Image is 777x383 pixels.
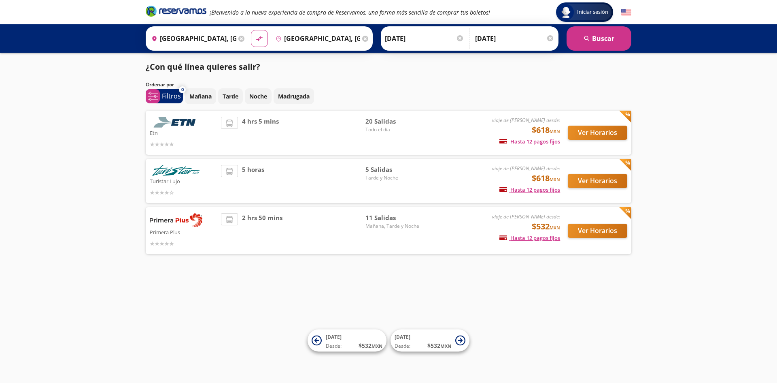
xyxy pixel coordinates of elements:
[162,91,181,101] p: Filtros
[150,165,202,176] img: Turistar Lujo
[278,92,310,101] p: Madrugada
[427,341,451,350] span: $ 532
[550,176,560,182] small: MXN
[272,28,361,49] input: Buscar Destino
[146,5,206,19] a: Brand Logo
[621,7,631,17] button: English
[146,61,260,73] p: ¿Con qué línea quieres salir?
[210,9,490,16] em: ¡Bienvenido a la nueva experiencia de compra de Reservamos, una forma más sencilla de comprar tus...
[148,28,236,49] input: Buscar Origen
[249,92,267,101] p: Noche
[499,186,560,193] span: Hasta 12 pagos fijos
[532,220,560,233] span: $532
[242,117,279,149] span: 4 hrs 5 mins
[146,89,183,103] button: 0Filtros
[550,128,560,134] small: MXN
[242,213,282,248] span: 2 hrs 50 mins
[150,176,217,186] p: Turistar Lujo
[568,224,627,238] button: Ver Horarios
[395,342,410,350] span: Desde:
[150,128,217,137] p: Etn
[359,341,382,350] span: $ 532
[391,330,469,352] button: [DATE]Desde:$532MXN
[223,92,238,101] p: Tarde
[150,117,202,128] img: Etn
[550,225,560,231] small: MXN
[499,138,560,145] span: Hasta 12 pagos fijos
[274,88,314,104] button: Madrugada
[185,88,216,104] button: Mañana
[492,117,560,124] em: viaje de [PERSON_NAME] desde:
[532,124,560,136] span: $618
[365,223,422,230] span: Mañana, Tarde y Noche
[492,213,560,220] em: viaje de [PERSON_NAME] desde:
[568,174,627,188] button: Ver Horarios
[568,126,627,140] button: Ver Horarios
[146,5,206,17] i: Brand Logo
[475,28,554,49] input: Opcional
[245,88,272,104] button: Noche
[365,174,422,182] span: Tarde y Noche
[308,330,386,352] button: [DATE]Desde:$532MXN
[365,213,422,223] span: 11 Salidas
[365,165,422,174] span: 5 Salidas
[181,86,184,93] span: 0
[492,165,560,172] em: viaje de [PERSON_NAME] desde:
[150,213,202,227] img: Primera Plus
[326,342,342,350] span: Desde:
[365,117,422,126] span: 20 Salidas
[440,343,451,349] small: MXN
[365,126,422,133] span: Todo el día
[499,234,560,242] span: Hasta 12 pagos fijos
[385,28,464,49] input: Elegir Fecha
[218,88,243,104] button: Tarde
[567,26,631,51] button: Buscar
[326,334,342,340] span: [DATE]
[189,92,212,101] p: Mañana
[150,227,217,237] p: Primera Plus
[146,81,174,88] p: Ordenar por
[242,165,264,197] span: 5 horas
[372,343,382,349] small: MXN
[395,334,410,340] span: [DATE]
[574,8,611,16] span: Iniciar sesión
[532,172,560,184] span: $618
